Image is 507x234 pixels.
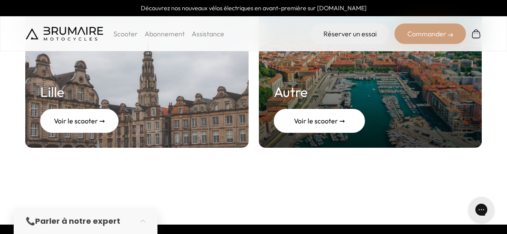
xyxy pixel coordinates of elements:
h2: Autre [274,82,308,102]
iframe: Gorgias live chat messenger [464,194,498,225]
img: Brumaire Motocycles [26,27,103,41]
p: Scooter [113,29,138,39]
img: right-arrow-2.png [448,32,453,38]
div: Voir le scooter ➞ [40,109,119,133]
a: Abonnement [145,29,185,38]
a: Assistance [192,29,224,38]
div: Voir le scooter ➞ [274,109,365,133]
a: Réserver un essai [311,23,389,44]
img: Panier [471,29,481,39]
h2: Lille [40,82,64,102]
div: Commander [394,23,466,44]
